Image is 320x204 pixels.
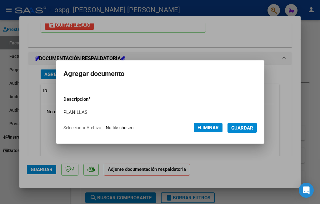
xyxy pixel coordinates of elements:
[197,125,219,130] span: Eliminar
[194,123,222,132] button: Eliminar
[63,96,122,103] p: Descripcion
[63,125,101,130] span: Seleccionar Archivo
[227,123,257,133] button: Guardar
[231,125,253,131] span: Guardar
[299,183,314,198] div: Open Intercom Messenger
[63,68,257,80] h2: Agregar documento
